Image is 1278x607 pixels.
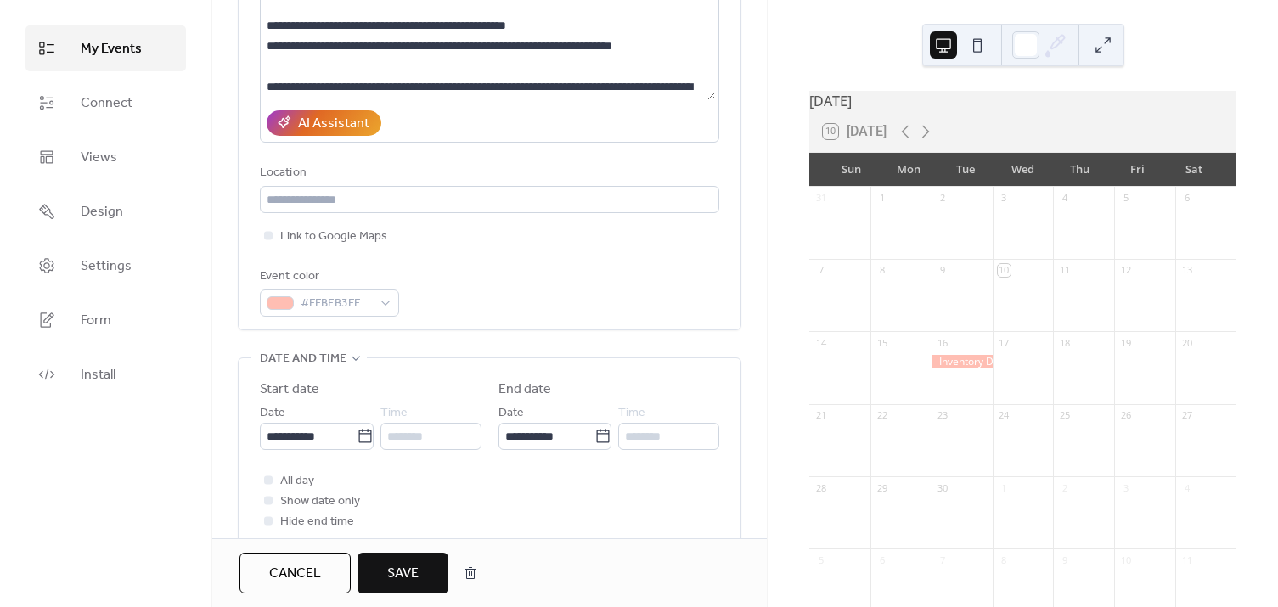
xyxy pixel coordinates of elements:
[81,148,117,168] span: Views
[937,554,949,566] div: 7
[875,554,888,566] div: 6
[1058,554,1071,566] div: 9
[239,553,351,593] button: Cancel
[380,403,408,424] span: Time
[269,564,321,584] span: Cancel
[25,80,186,126] a: Connect
[280,471,314,492] span: All day
[1180,192,1193,205] div: 6
[267,110,381,136] button: AI Assistant
[260,267,396,287] div: Event color
[998,264,1011,277] div: 10
[387,564,419,584] span: Save
[358,553,448,593] button: Save
[81,93,132,114] span: Connect
[932,355,993,369] div: Inventory Drop
[994,153,1051,187] div: Wed
[1119,336,1132,349] div: 19
[1058,192,1071,205] div: 4
[937,336,949,349] div: 16
[1058,336,1071,349] div: 18
[814,264,827,277] div: 7
[875,409,888,422] div: 22
[937,409,949,422] div: 23
[1180,409,1193,422] div: 27
[1051,153,1108,187] div: Thu
[301,294,372,314] span: #FFBEB3FF
[260,379,319,400] div: Start date
[875,264,888,277] div: 8
[1180,481,1193,494] div: 4
[1180,264,1193,277] div: 13
[937,153,994,187] div: Tue
[880,153,937,187] div: Mon
[25,25,186,71] a: My Events
[998,336,1011,349] div: 17
[823,153,880,187] div: Sun
[998,481,1011,494] div: 1
[1119,264,1132,277] div: 12
[1119,192,1132,205] div: 5
[260,349,346,369] span: Date and time
[814,336,827,349] div: 14
[25,351,186,397] a: Install
[25,243,186,289] a: Settings
[25,134,186,180] a: Views
[280,492,360,512] span: Show date only
[875,481,888,494] div: 29
[1119,554,1132,566] div: 10
[498,379,552,400] div: End date
[998,554,1011,566] div: 8
[875,336,888,349] div: 15
[1119,481,1132,494] div: 3
[25,188,186,234] a: Design
[260,163,716,183] div: Location
[814,192,827,205] div: 31
[1108,153,1165,187] div: Fri
[809,91,1236,111] div: [DATE]
[937,192,949,205] div: 2
[875,192,888,205] div: 1
[1119,409,1132,422] div: 26
[998,192,1011,205] div: 3
[618,403,645,424] span: Time
[937,264,949,277] div: 9
[1058,409,1071,422] div: 25
[280,227,387,247] span: Link to Google Maps
[260,403,285,424] span: Date
[1166,153,1223,187] div: Sat
[998,409,1011,422] div: 24
[814,481,827,494] div: 28
[814,409,827,422] div: 21
[937,481,949,494] div: 30
[81,311,111,331] span: Form
[81,256,132,277] span: Settings
[280,512,354,532] span: Hide end time
[1180,554,1193,566] div: 11
[1058,264,1071,277] div: 11
[814,554,827,566] div: 5
[1180,336,1193,349] div: 20
[81,202,123,222] span: Design
[81,39,142,59] span: My Events
[498,403,524,424] span: Date
[81,365,115,385] span: Install
[25,297,186,343] a: Form
[1058,481,1071,494] div: 2
[298,114,369,134] div: AI Assistant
